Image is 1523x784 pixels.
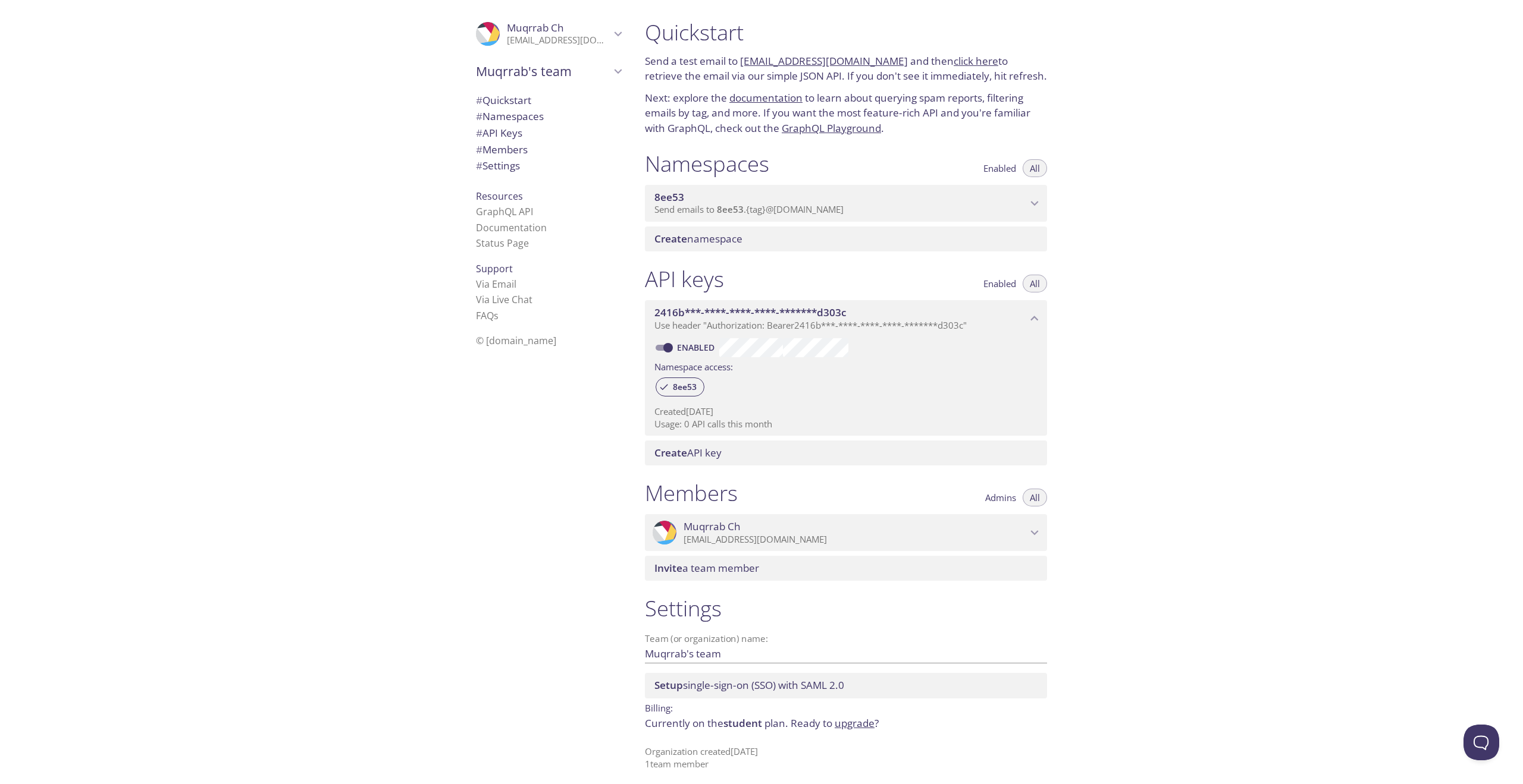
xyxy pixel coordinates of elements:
[476,143,528,156] span: Members
[466,14,631,53] div: Muqrrab Ch
[476,159,520,172] span: Settings
[666,382,704,392] span: 8ee53
[978,489,1023,506] button: Admins
[654,405,1038,418] p: Created [DATE]
[494,309,499,322] span: s
[645,440,1047,465] div: Create API Key
[656,377,704,396] div: 8ee53
[476,205,533,218] a: GraphQL API
[976,275,1023,292] button: Enabled
[476,237,529,250] a: Status Page
[645,185,1047,222] div: 8ee53 namespace
[835,716,875,730] a: upgrade
[507,21,564,34] span: Muqrrab Ch
[654,446,687,459] span: Create
[954,54,998,68] a: click here
[1023,159,1047,177] button: All
[476,334,556,347] span: © [DOMAIN_NAME]
[476,293,532,306] a: Via Live Chat
[476,221,547,234] a: Documentation
[476,126,522,140] span: API Keys
[476,159,482,172] span: #
[645,556,1047,581] div: Invite a team member
[645,150,769,177] h1: Namespaces
[645,226,1047,251] div: Create namespace
[645,716,1047,731] p: Currently on the plan.
[684,534,1027,546] p: [EMAIL_ADDRESS][DOMAIN_NAME]
[476,309,499,322] a: FAQ
[782,121,881,135] a: GraphQL Playground
[684,520,741,533] span: Muqrrab Ch
[466,125,631,141] div: API Keys
[654,561,682,575] span: Invite
[729,91,803,105] a: documentation
[645,698,1047,716] p: Billing:
[740,54,908,68] a: [EMAIL_ADDRESS][DOMAIN_NAME]
[476,109,482,123] span: #
[476,63,610,80] span: Muqrrab's team
[466,141,631,158] div: Members
[717,203,744,215] span: 8ee53
[976,159,1023,177] button: Enabled
[654,446,722,459] span: API key
[654,418,1038,430] p: Usage: 0 API calls this month
[466,56,631,87] div: Muqrrab's team
[476,278,516,291] a: Via Email
[1023,275,1047,292] button: All
[645,266,724,292] h1: API keys
[645,634,769,643] label: Team (or organization) name:
[645,90,1047,136] p: Next: explore the to learn about querying spam reports, filtering emails by tag, and more. If you...
[476,93,531,107] span: Quickstart
[675,342,719,353] a: Enabled
[654,232,687,245] span: Create
[654,190,684,204] span: 8ee53
[1464,725,1499,760] iframe: Help Scout Beacon - Open
[645,673,1047,698] div: Setup SSO
[1023,489,1047,506] button: All
[645,514,1047,551] div: Muqrrab Ch
[791,716,879,730] span: Ready to ?
[476,143,482,156] span: #
[507,34,610,46] p: [EMAIL_ADDRESS][DOMAIN_NAME]
[645,480,738,506] h1: Members
[654,678,844,692] span: single-sign-on (SSO) with SAML 2.0
[654,678,683,692] span: Setup
[654,357,733,374] label: Namespace access:
[654,232,742,245] span: namespace
[476,93,482,107] span: #
[645,595,1047,622] h1: Settings
[654,561,759,575] span: a team member
[723,716,762,730] span: student
[476,262,513,275] span: Support
[476,126,482,140] span: #
[466,92,631,109] div: Quickstart
[654,203,844,215] span: Send emails to . {tag} @[DOMAIN_NAME]
[466,158,631,174] div: Team Settings
[645,53,1047,84] p: Send a test email to and then to retrieve the email via our simple JSON API. If you don't see it ...
[466,108,631,125] div: Namespaces
[645,19,1047,46] h1: Quickstart
[645,745,1047,771] p: Organization created [DATE] 1 team member
[476,109,544,123] span: Namespaces
[476,190,523,203] span: Resources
